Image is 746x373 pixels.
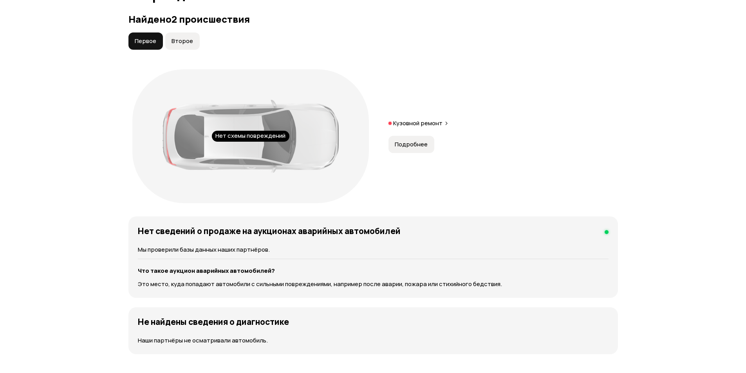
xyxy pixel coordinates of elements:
h4: Нет сведений о продаже на аукционах аварийных автомобилей [138,226,401,236]
p: Мы проверили базы данных наших партнёров. [138,245,609,254]
button: Подробнее [388,136,434,153]
p: Наши партнёры не осматривали автомобиль. [138,336,609,345]
strong: Что такое аукцион аварийных автомобилей? [138,267,275,275]
span: Первое [135,37,156,45]
h3: Найдено 2 происшествия [128,14,618,25]
div: Нет схемы повреждений [212,131,289,142]
p: Это место, куда попадают автомобили с сильными повреждениями, например после аварии, пожара или с... [138,280,609,288]
h4: Не найдены сведения о диагностике [138,317,289,327]
button: Второе [165,32,200,50]
span: Подробнее [395,141,428,148]
p: Кузовной ремонт [393,119,443,127]
span: Второе [172,37,193,45]
button: Первое [128,32,163,50]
